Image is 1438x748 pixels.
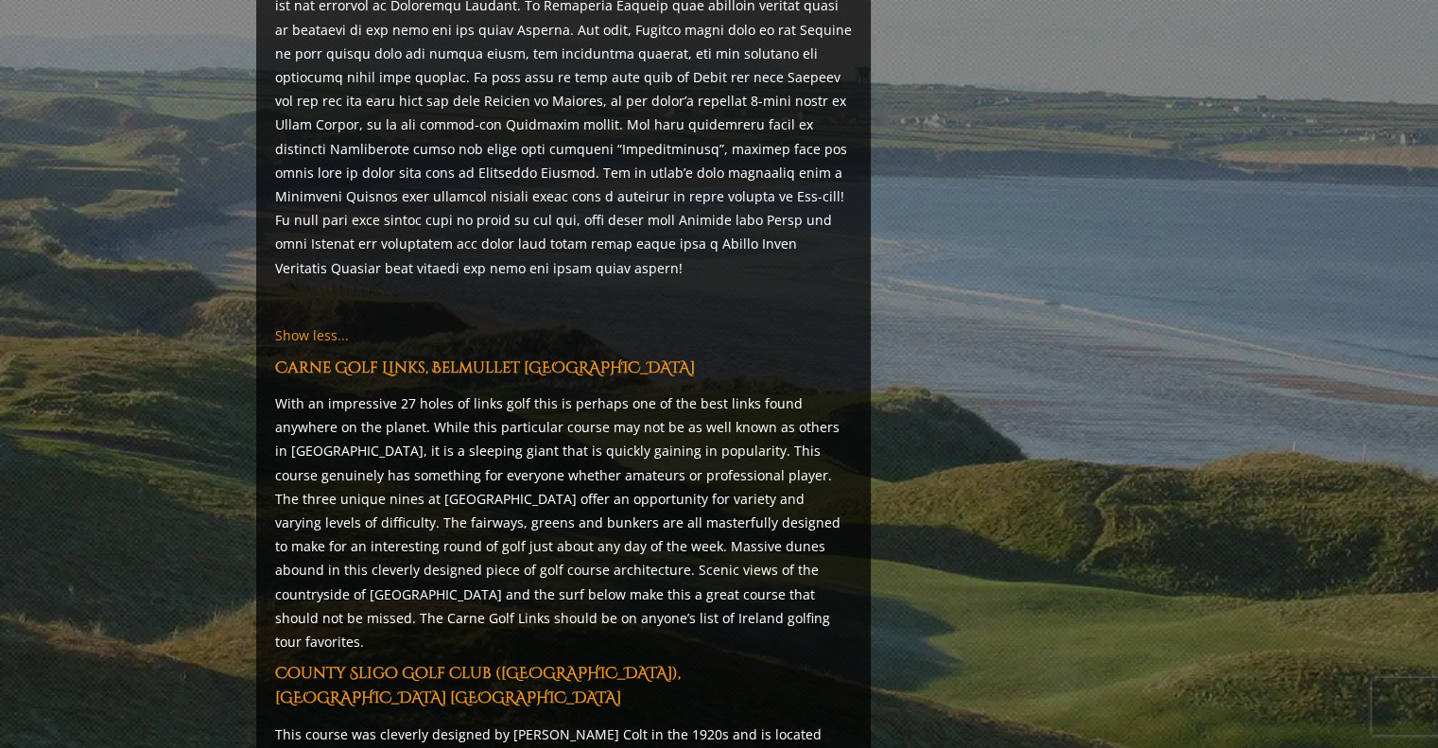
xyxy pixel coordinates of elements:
[275,391,852,653] p: With an impressive 27 holes of links golf this is perhaps one of the best links found anywhere on...
[275,663,681,708] a: County Sligo Golf Club ([GEOGRAPHIC_DATA]), [GEOGRAPHIC_DATA] [GEOGRAPHIC_DATA]
[275,357,695,378] a: Carne Golf Links, Belmullet [GEOGRAPHIC_DATA]
[275,326,349,344] a: Show less...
